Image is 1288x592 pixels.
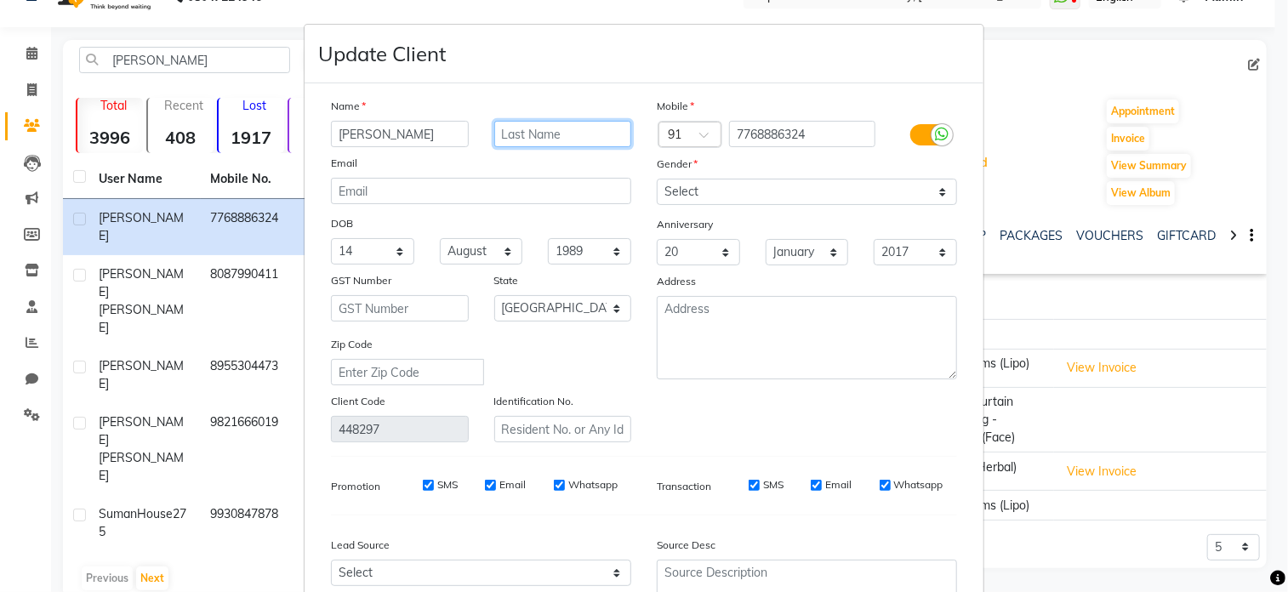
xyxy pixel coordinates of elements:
input: First Name [331,121,469,147]
input: Last Name [494,121,632,147]
label: Email [331,156,357,171]
label: Source Desc [657,538,715,553]
label: Anniversary [657,217,713,232]
label: State [494,273,519,288]
label: Promotion [331,479,380,494]
label: Address [657,274,696,289]
label: Transaction [657,479,711,494]
label: SMS [763,477,784,492]
label: Identification No. [494,394,574,409]
label: SMS [437,477,458,492]
label: GST Number [331,273,391,288]
label: Lead Source [331,538,390,553]
input: Mobile [729,121,876,147]
input: GST Number [331,295,469,322]
label: Email [825,477,852,492]
h4: Update Client [318,38,446,69]
input: Resident No. or Any Id [494,416,632,442]
label: Zip Code [331,337,373,352]
label: Email [499,477,526,492]
label: Client Code [331,394,385,409]
label: DOB [331,216,353,231]
label: Whatsapp [568,477,618,492]
label: Gender [657,157,698,172]
label: Whatsapp [894,477,943,492]
input: Enter Zip Code [331,359,484,385]
label: Mobile [657,99,694,114]
label: Name [331,99,366,114]
input: Client Code [331,416,469,442]
input: Email [331,178,631,204]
